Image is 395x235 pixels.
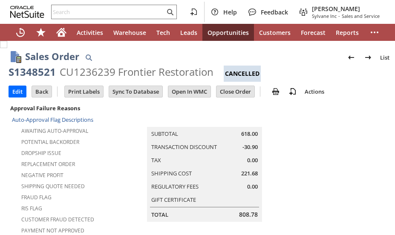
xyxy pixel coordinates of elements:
[338,13,340,19] span: -
[52,7,165,17] input: Search
[151,24,175,41] a: Tech
[10,24,31,41] a: Recent Records
[301,88,328,95] a: Actions
[271,86,281,97] img: print.svg
[156,29,170,37] span: Tech
[151,156,161,164] a: Tax
[151,211,168,218] a: Total
[312,5,380,13] span: [PERSON_NAME]
[21,194,52,201] a: Fraud Flag
[301,29,326,37] span: Forecast
[84,52,94,63] img: Quick Find
[175,24,202,41] a: Leads
[254,24,296,41] a: Customers
[21,183,85,190] a: Shipping Quote Needed
[56,27,66,37] svg: Home
[113,29,146,37] span: Warehouse
[241,130,258,138] span: 618.00
[288,86,298,97] img: add-record.svg
[109,86,162,97] input: Sync To Database
[168,86,210,97] input: Open In WMC
[216,86,254,97] input: Close Order
[12,116,93,123] a: Auto-Approval Flag Descriptions
[15,27,26,37] svg: Recent Records
[223,8,237,16] span: Help
[239,210,258,219] span: 808.78
[377,51,393,64] a: List
[363,52,373,63] img: Next
[165,7,175,17] svg: Search
[247,183,258,191] span: 0.00
[224,66,261,82] div: Cancelled
[364,24,385,41] div: More menus
[9,103,98,114] div: Approval Failure Reasons
[151,143,217,151] a: Transaction Discount
[60,65,213,79] div: CU1236239 Frontier Restoration
[296,24,331,41] a: Forecast
[336,29,359,37] span: Reports
[9,65,56,79] div: S1348521
[108,24,151,41] a: Warehouse
[9,86,26,97] input: Edit
[259,29,291,37] span: Customers
[25,49,79,63] h1: Sales Order
[21,216,94,223] a: Customer Fraud Detected
[21,227,84,234] a: Payment not approved
[342,13,380,19] span: Sales and Service
[247,156,258,164] span: 0.00
[21,160,75,168] a: Replacement Order
[10,6,44,18] svg: logo
[241,169,258,178] span: 221.68
[21,172,63,179] a: Negative Profit
[242,143,258,151] span: -30.90
[21,138,79,146] a: Potential Backorder
[261,8,288,16] span: Feedback
[65,86,103,97] input: Print Labels
[51,24,72,41] a: Home
[331,24,364,41] a: Reports
[72,24,108,41] a: Activities
[147,113,262,127] caption: Summary
[346,52,356,63] img: Previous
[151,130,178,138] a: Subtotal
[202,24,254,41] a: Opportunities
[32,86,52,97] input: Back
[151,196,196,203] a: Gift Certificate
[36,27,46,37] svg: Shortcuts
[151,169,192,177] a: Shipping Cost
[21,149,61,157] a: Dropship Issue
[21,205,42,212] a: RIS flag
[21,127,88,135] a: Awaiting Auto-Approval
[312,13,337,19] span: Sylvane Inc
[77,29,103,37] span: Activities
[208,29,249,37] span: Opportunities
[31,24,51,41] div: Shortcuts
[180,29,197,37] span: Leads
[151,183,199,190] a: Regulatory Fees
